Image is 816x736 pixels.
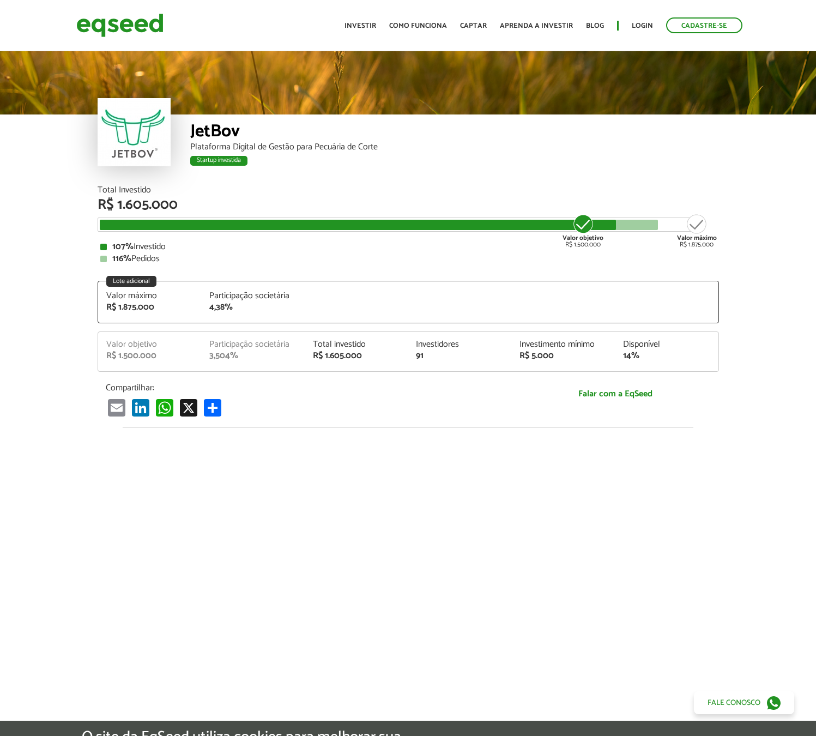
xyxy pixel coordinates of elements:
div: Lote adicional [106,276,156,287]
a: Fale conosco [694,691,794,714]
div: Total Investido [98,186,719,195]
div: Disponível [623,340,710,349]
p: Compartilhar: [106,383,504,393]
div: Participação societária [209,292,297,300]
a: Investir [344,22,376,29]
strong: Valor objetivo [563,233,603,243]
div: R$ 1.605.000 [98,198,719,212]
div: Total investido [313,340,400,349]
div: R$ 1.875.000 [677,213,717,248]
div: 3,504% [209,352,297,360]
a: Blog [586,22,604,29]
div: R$ 1.605.000 [313,352,400,360]
div: 4,38% [209,303,297,312]
a: WhatsApp [154,399,176,417]
a: Falar com a EqSeed [520,383,711,405]
div: R$ 5.000 [519,352,607,360]
div: 91 [416,352,503,360]
div: R$ 1.875.000 [106,303,194,312]
div: JetBov [190,123,719,143]
div: Investidores [416,340,503,349]
strong: 107% [112,239,134,254]
div: 14% [623,352,710,360]
div: Investido [100,243,716,251]
div: Participação societária [209,340,297,349]
img: EqSeed [76,11,164,40]
div: Valor objetivo [106,340,194,349]
a: Share [202,399,223,417]
a: Aprenda a investir [500,22,573,29]
div: R$ 1.500.000 [106,352,194,360]
div: R$ 1.500.000 [563,213,603,248]
a: X [178,399,200,417]
div: Startup investida [190,156,247,166]
a: Email [106,399,128,417]
a: Como funciona [389,22,447,29]
a: Login [632,22,653,29]
strong: Valor máximo [677,233,717,243]
div: Valor máximo [106,292,194,300]
strong: 116% [112,251,131,266]
div: Pedidos [100,255,716,263]
a: Captar [460,22,487,29]
a: Cadastre-se [666,17,742,33]
a: LinkedIn [130,399,152,417]
div: Plataforma Digital de Gestão para Pecuária de Corte [190,143,719,152]
div: Investimento mínimo [519,340,607,349]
